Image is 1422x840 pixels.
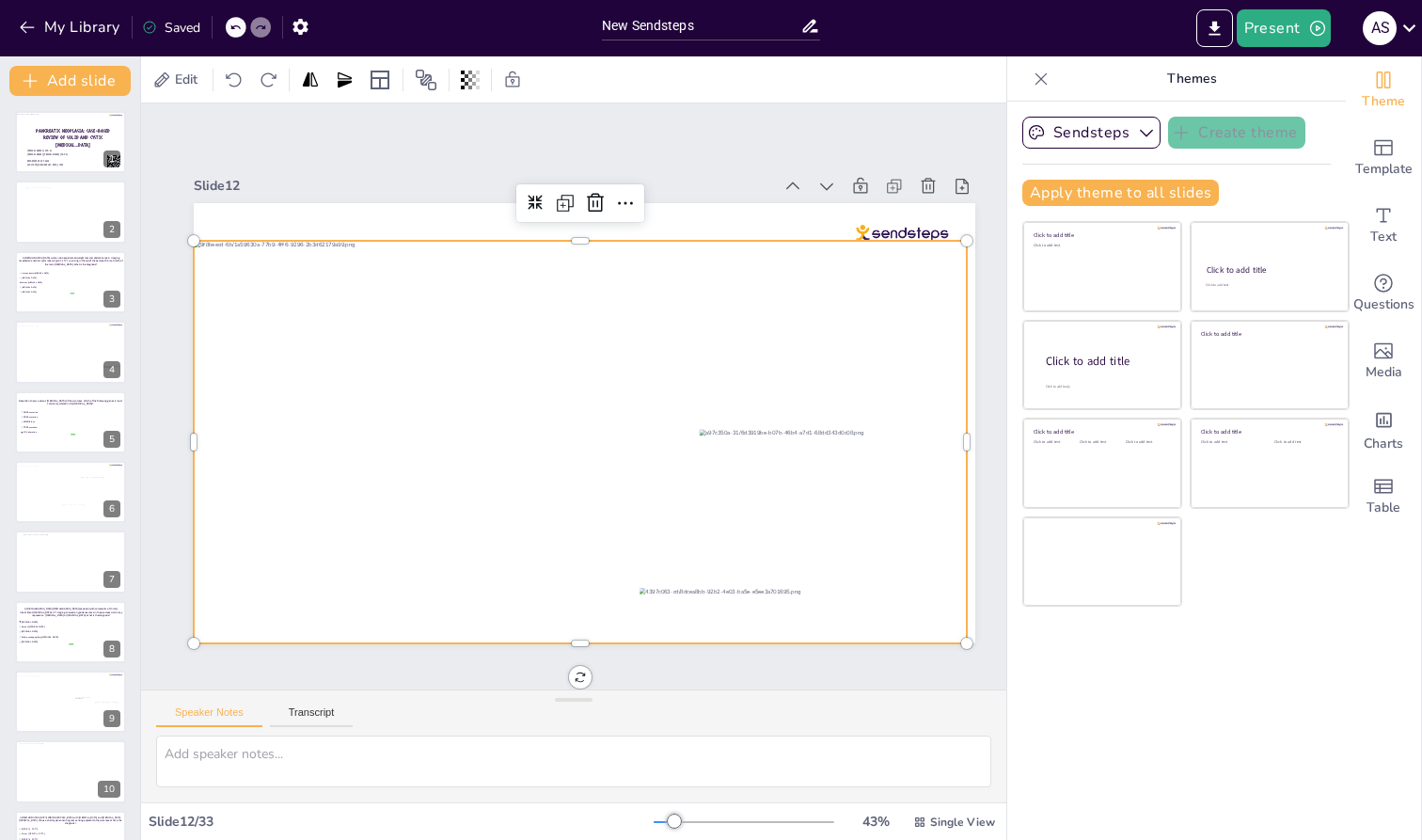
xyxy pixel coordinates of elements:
button: Sendsteps [1022,117,1161,149]
button: Add slide [9,66,131,96]
div: Click to add text [1034,244,1168,248]
div: Click to add text [1274,440,1334,445]
p: A [DEMOGRAPHIC_DATA] woman who experienced weight loss and abdominal pain. Imaging revealed an an... [19,256,123,265]
div: https://app.sendsteps.com/image/7b2877fe-6d/0ed7f19d-42e2-4ed3-b170-27cf9f5e1a61.png092ee427-31/1... [15,671,126,733]
p: A [DEMOGRAPHIC_DATA] [DEMOGRAPHIC_DATA] presented with complaints of chronic intermittent [MEDICA... [18,607,123,616]
p: Themes [1056,56,1327,102]
button: Export to PowerPoint [1196,9,1233,47]
span: VHL alteration [24,431,75,434]
span: KRAS mutation [24,416,75,419]
p: Resection shows a serous [MEDICAL_DATA] of the pancreas. Which of the following genes is most com... [18,399,123,405]
div: https://app.sendsteps.com/image/7b2877fe-6d/0ed7f19d-42e2-4ed3-b170-27cf9f5e1a61.png8410420b-13/2... [15,321,126,383]
span: [US_STATE][GEOGRAPHIC_DATA] SOM [27,163,63,166]
div: Add text boxes [1346,192,1421,260]
span: Invasive ductal [MEDICAL_DATA] [22,272,73,275]
span: Single View [930,815,995,830]
button: Present [1237,9,1331,47]
span: Media [1366,362,1402,383]
div: Slide 12 [194,177,772,195]
div: Layout [365,65,395,95]
button: Transcript [270,706,354,727]
span: Position [415,69,437,91]
div: A S [1363,11,1397,45]
div: Add ready made slides [1346,124,1421,192]
span: [MEDICAL_DATA] [22,277,73,279]
button: Create theme [1168,117,1305,149]
span: Edit [171,71,201,88]
span: [MEDICAL_DATA] [22,286,73,289]
div: Click to add text [1080,440,1122,445]
span: [MEDICAL_DATA] [22,641,73,643]
div: Click to add text [1201,440,1260,445]
div: A [DEMOGRAPHIC_DATA] [DEMOGRAPHIC_DATA] presented with complaints of chronic intermittent [MEDICA... [15,601,126,663]
span: [MEDICAL_DATA] [22,630,73,633]
button: A S [1363,9,1397,47]
div: 8 [103,641,120,658]
span: Table [1367,498,1400,518]
input: Insert title [602,12,800,40]
span: [PERSON_NAME] [PERSON_NAME] (PGY-2) [27,153,69,156]
div: Add charts and graphs [1346,395,1421,463]
div: 7 [103,571,120,588]
button: My Library [14,12,128,42]
div: Change the overall theme [1346,56,1421,124]
div: 5 [103,431,120,448]
p: A [DEMOGRAPHIC_DATA] [DEMOGRAPHIC_DATA] with [MEDICAL_DATA] and [MEDICAL_DATA]. [MEDICAL_DATA] sh... [18,816,123,825]
div: 43 % [853,813,898,831]
div: 9 [103,710,120,727]
div: Click to add body [1046,385,1164,389]
div: Click to add title [1046,354,1166,370]
span: Charts [1364,434,1403,454]
div: false|editorInvasive ductal [MEDICAL_DATA][MEDICAL_DATA]Serous [MEDICAL_DATA][MEDICAL_DATA][MEDIC... [15,251,126,313]
div: a7ff2125-14/847f8220-9a79-40b9-b467-26eabf7ba303.svg+xml7 [15,531,126,593]
span: DEPARTMENT OF PALM [27,160,49,163]
div: Get real-time input from your audience [1346,260,1421,327]
div: cb2a2aa2-6a/bc0df159-f1d0-4d73-8d46-164854b07858.svg+xml2 [15,181,126,243]
div: https://app.sendsteps.com/image/7b2877fe-6d/0ed7f19d-42e2-4ed3-b170-27cf9f5e1a61.pngPANCREATIC NE... [15,111,126,173]
div: Saved [142,19,200,37]
span: GNAS mutation [24,410,75,413]
div: 6 [103,500,120,517]
div: 4 [103,361,120,378]
div: Click to add title [1034,428,1168,436]
div: https://app.sendsteps.com/image/7b2877fe-6d/0ed7f19d-42e2-4ed3-b170-27cf9f5e1a61.png19160037-4f/8... [15,461,126,523]
span: Serous [MEDICAL_DATA] [22,281,73,284]
div: Click to add text [1126,440,1168,445]
span: Questions [1353,294,1414,315]
span: Serous [MEDICAL_DATA] [22,626,73,628]
span: Serous [MEDICAL_DATA] [22,832,73,835]
div: Resection shows a serous [MEDICAL_DATA] of the pancreas. Which of the following genes is most com... [15,391,126,453]
div: Add images, graphics, shapes or video [1346,327,1421,395]
span: TP53 mutation [24,425,75,428]
div: 1 [103,151,120,167]
span: Solid pseudopapillary [MEDICAL_DATA] [22,636,73,639]
span: Text [1370,227,1397,247]
div: 3 [103,291,120,308]
span: [MEDICAL_DATA] [22,291,73,293]
button: Apply theme to all slides [1022,180,1219,206]
div: Click to add text [1034,440,1076,445]
div: Click to add title [1207,264,1332,276]
div: 2 [103,221,120,238]
button: Speaker Notes [156,706,262,727]
span: Template [1355,159,1413,180]
span: [MEDICAL_DATA] [22,828,73,831]
div: 10 [98,781,120,798]
span: Theme [1362,91,1405,112]
div: Slide 12 / 33 [149,813,654,831]
div: Add a table [1346,463,1421,531]
span: SMAD4 loss [24,420,75,423]
div: Click to add text [1206,283,1331,288]
span: [PERSON_NAME] (pgy-4) [27,150,52,152]
span: [MEDICAL_DATA] [22,620,73,623]
div: 9461047a-df/2769be01-28bb-4a50-bbf2-e7ff5ad9ad6f.svg+xml10 [15,740,126,802]
div: Click to add title [1034,231,1168,239]
div: Click to add title [1201,329,1335,337]
div: Click to add title [1201,428,1335,436]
